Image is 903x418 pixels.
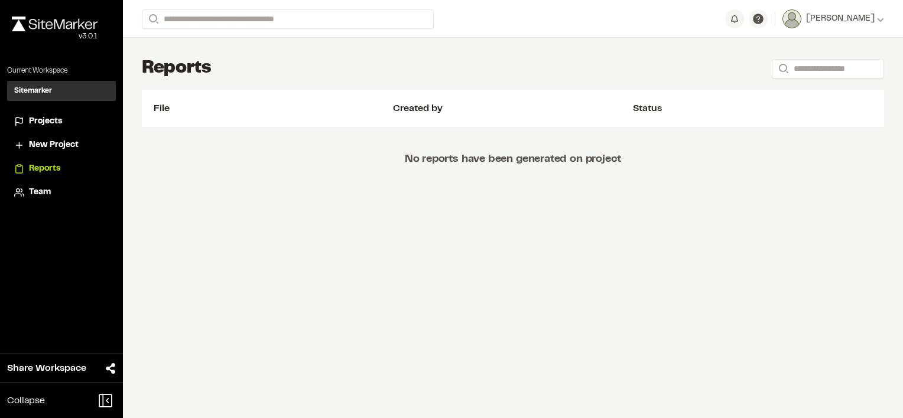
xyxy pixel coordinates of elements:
[154,102,393,116] div: File
[12,17,98,31] img: rebrand.png
[29,139,79,152] span: New Project
[782,9,801,28] img: User
[782,9,884,28] button: [PERSON_NAME]
[14,186,109,199] a: Team
[142,9,163,29] button: Search
[7,394,45,408] span: Collapse
[14,86,52,96] h3: Sitemarker
[393,102,632,116] div: Created by
[7,361,86,375] span: Share Workspace
[29,162,60,175] span: Reports
[633,102,872,116] div: Status
[29,115,62,128] span: Projects
[12,31,98,42] div: Oh geez...please don't...
[14,115,109,128] a: Projects
[29,186,51,199] span: Team
[7,66,116,76] p: Current Workspace
[14,162,109,175] a: Reports
[142,57,212,80] h1: Reports
[806,12,875,25] span: [PERSON_NAME]
[772,59,793,79] button: Search
[405,128,622,191] p: No reports have been generated on project
[14,139,109,152] a: New Project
